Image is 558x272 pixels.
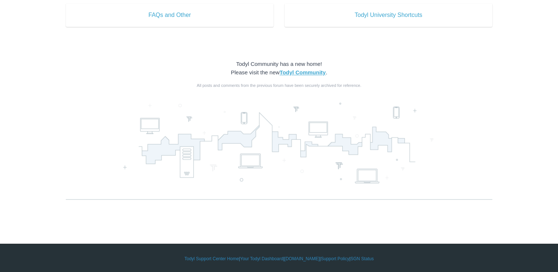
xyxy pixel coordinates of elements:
[296,11,481,20] span: Todyl University Shortcuts
[350,255,373,262] a: SGN Status
[284,255,319,262] a: [DOMAIN_NAME]
[66,255,492,262] div: | | | |
[279,69,326,75] a: Todyl Community
[77,11,262,20] span: FAQs and Other
[66,3,273,27] a: FAQs and Other
[321,255,349,262] a: Support Policy
[185,255,239,262] a: Todyl Support Center Home
[285,3,492,27] a: Todyl University Shortcuts
[66,60,492,77] div: Todyl Community has a new home! Please visit the new .
[66,82,492,89] div: All posts and comments from the previous forum have been securely archived for reference.
[240,255,283,262] a: Your Todyl Dashboard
